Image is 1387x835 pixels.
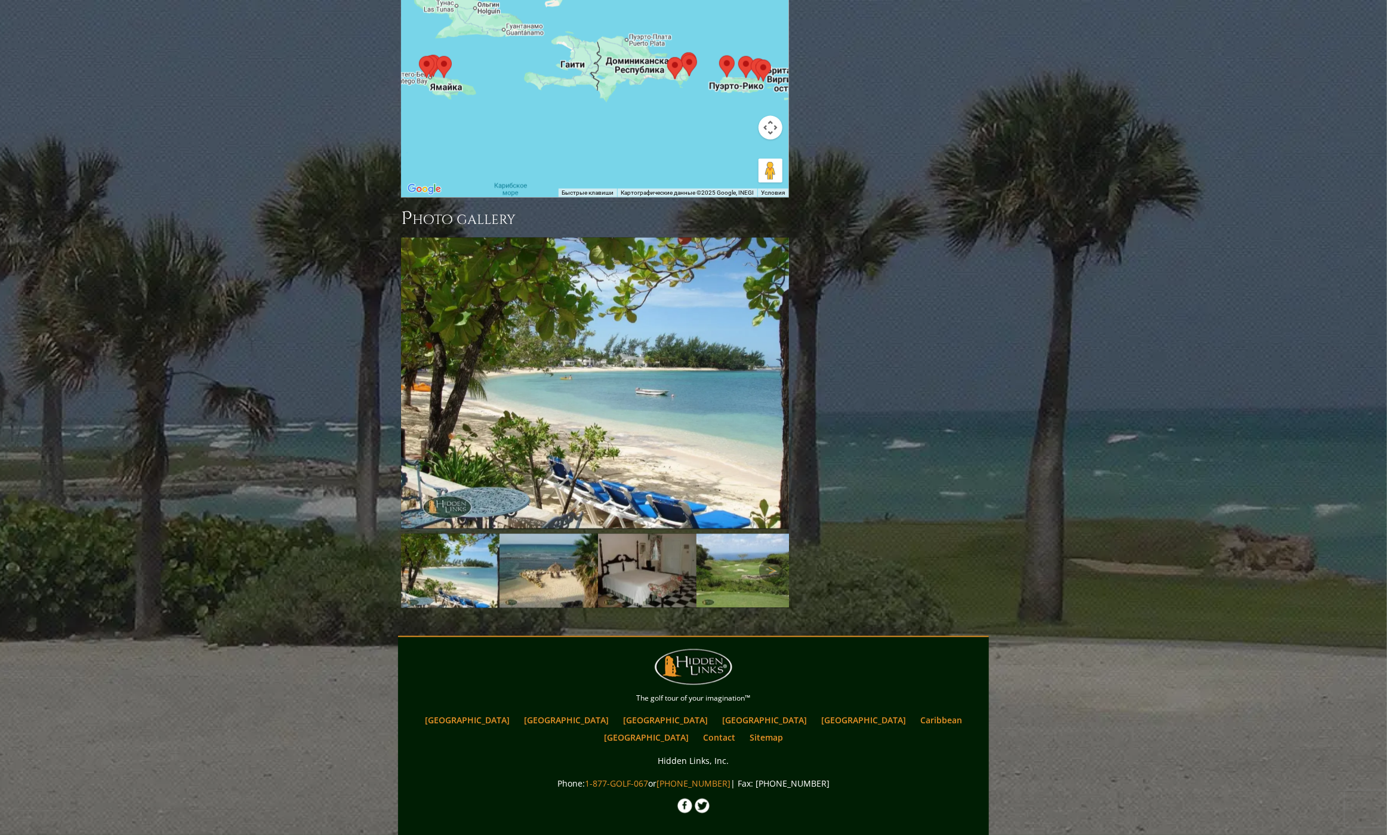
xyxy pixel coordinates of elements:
a: Contact [697,729,741,747]
a: [PHONE_NUMBER] [656,778,731,790]
p: Hidden Links, Inc. [401,754,986,769]
a: 1-877-GOLF-067 [585,778,648,790]
a: [GEOGRAPHIC_DATA] [815,712,912,729]
a: [GEOGRAPHIC_DATA] [617,712,714,729]
a: [GEOGRAPHIC_DATA] [716,712,813,729]
a: [GEOGRAPHIC_DATA] [419,712,516,729]
a: Next [759,559,783,583]
a: [GEOGRAPHIC_DATA] [598,729,695,747]
p: Phone: or | Fax: [PHONE_NUMBER] [401,776,986,791]
p: The golf tour of your imagination™ [401,692,986,705]
img: Facebook [677,799,692,813]
a: Caribbean [914,712,968,729]
h3: Photo Gallery [401,207,789,231]
img: Twitter [695,799,710,813]
a: Sitemap [744,729,789,747]
a: [GEOGRAPHIC_DATA] [518,712,615,729]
